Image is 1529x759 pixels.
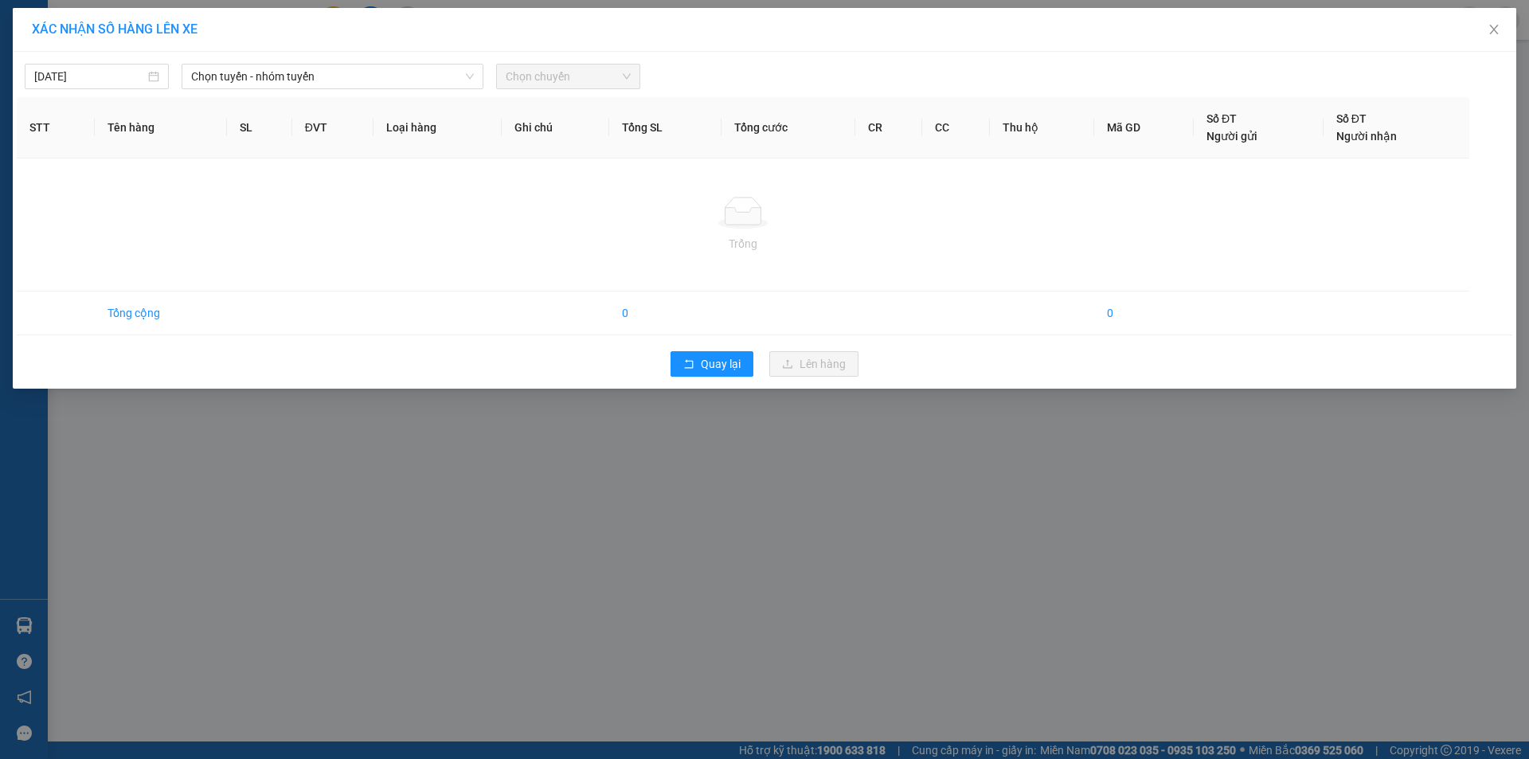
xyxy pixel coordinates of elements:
th: CR [855,97,923,158]
span: Số ĐT [1206,112,1237,125]
span: Người gửi [1206,130,1257,143]
td: 0 [1094,291,1194,335]
button: uploadLên hàng [769,351,858,377]
span: Quay lại [701,355,741,373]
th: SL [227,97,291,158]
button: Close [1472,8,1516,53]
td: Tổng cộng [95,291,227,335]
th: Tổng SL [609,97,721,158]
th: Thu hộ [990,97,1093,158]
th: Loại hàng [373,97,502,158]
span: Người nhận [1336,130,1397,143]
div: Trống [29,235,1457,252]
td: 0 [609,291,721,335]
input: 13/10/2025 [34,68,145,85]
th: Tổng cước [721,97,855,158]
th: Tên hàng [95,97,227,158]
span: Chọn chuyến [506,65,631,88]
span: Chọn tuyến - nhóm tuyến [191,65,474,88]
button: rollbackQuay lại [671,351,753,377]
th: Mã GD [1094,97,1194,158]
span: Số ĐT [1336,112,1367,125]
span: XÁC NHẬN SỐ HÀNG LÊN XE [32,22,197,37]
span: down [465,72,475,81]
th: Ghi chú [502,97,610,158]
th: CC [922,97,990,158]
th: STT [17,97,95,158]
span: close [1488,23,1500,36]
span: rollback [683,358,694,371]
th: ĐVT [292,97,373,158]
